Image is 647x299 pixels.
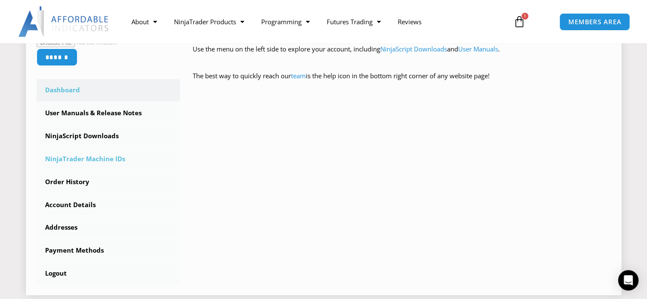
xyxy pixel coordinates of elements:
span: MEMBERS AREA [568,19,621,25]
nav: Menu [123,12,505,31]
a: About [123,12,165,31]
a: Logout [37,262,180,285]
a: MEMBERS AREA [559,13,630,31]
a: NinjaScript Downloads [380,45,447,53]
span: 1 [522,13,528,20]
a: Order History [37,171,180,193]
a: User Manuals & Release Notes [37,102,180,124]
a: 1 [501,9,538,34]
a: Reviews [389,12,430,31]
p: Use the menu on the left side to explore your account, including and . [193,43,611,67]
a: team [291,71,306,80]
a: NinjaTrader Machine IDs [37,148,180,170]
a: User Manuals [458,45,498,53]
a: Account Details [37,194,180,216]
a: Programming [253,12,318,31]
a: NinjaScript Downloads [37,125,180,147]
a: Futures Trading [318,12,389,31]
a: Addresses [37,216,180,239]
nav: Account pages [37,79,180,285]
div: Open Intercom Messenger [618,270,638,290]
a: Dashboard [37,79,180,101]
img: LogoAI | Affordable Indicators – NinjaTrader [18,6,110,37]
p: The best way to quickly reach our is the help icon in the bottom right corner of any website page! [193,70,611,94]
a: NinjaTrader Products [165,12,253,31]
a: Payment Methods [37,239,180,262]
